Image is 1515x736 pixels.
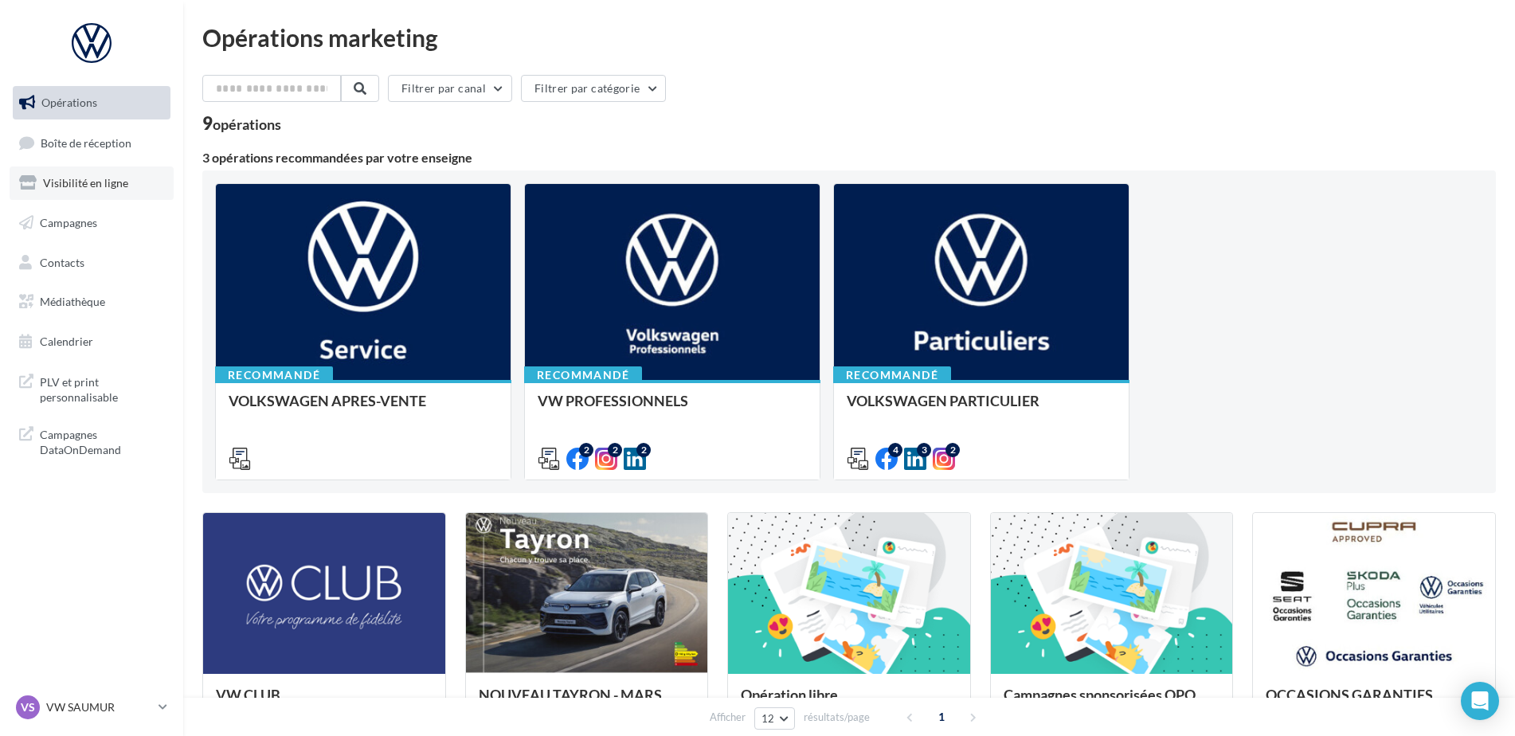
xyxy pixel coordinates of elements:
div: 2 [636,443,651,457]
span: Contacts [40,255,84,268]
div: Opérations marketing [202,25,1496,49]
a: Campagnes [10,206,174,240]
span: 12 [761,712,775,725]
div: 3 opérations recommandées par votre enseigne [202,151,1496,164]
a: Visibilité en ligne [10,166,174,200]
span: Visibilité en ligne [43,176,128,190]
span: PLV et print personnalisable [40,371,164,405]
div: 3 [917,443,931,457]
span: 1 [929,704,954,730]
span: Médiathèque [40,295,105,308]
a: Calendrier [10,325,174,358]
div: Recommandé [215,366,333,384]
a: Contacts [10,246,174,280]
span: Campagnes sponsorisées OPO [1004,686,1196,703]
span: VS [21,699,35,715]
button: Filtrer par catégorie [521,75,666,102]
div: 9 [202,115,281,132]
span: VW PROFESSIONNELS [538,392,688,409]
div: 2 [608,443,622,457]
div: Open Intercom Messenger [1461,682,1499,720]
span: VOLKSWAGEN PARTICULIER [847,392,1039,409]
span: résultats/page [804,710,870,725]
div: Recommandé [833,366,951,384]
span: Campagnes [40,216,97,229]
span: Calendrier [40,335,93,348]
a: Médiathèque [10,285,174,319]
div: 2 [579,443,593,457]
span: Opération libre [741,686,838,703]
button: Filtrer par canal [388,75,512,102]
span: Opérations [41,96,97,109]
div: Recommandé [524,366,642,384]
a: PLV et print personnalisable [10,365,174,412]
span: Campagnes DataOnDemand [40,424,164,458]
a: Boîte de réception [10,126,174,160]
span: Boîte de réception [41,135,131,149]
a: Campagnes DataOnDemand [10,417,174,464]
a: VS VW SAUMUR [13,692,170,722]
button: 12 [754,707,795,730]
div: opérations [213,117,281,131]
span: VOLKSWAGEN APRES-VENTE [229,392,426,409]
span: OCCASIONS GARANTIES [1266,686,1433,703]
span: Afficher [710,710,746,725]
span: VW CLUB [216,686,280,703]
p: VW SAUMUR [46,699,152,715]
div: 2 [945,443,960,457]
div: 4 [888,443,902,457]
a: Opérations [10,86,174,119]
